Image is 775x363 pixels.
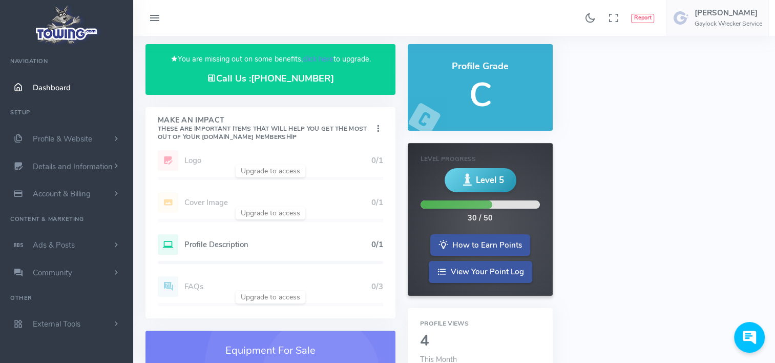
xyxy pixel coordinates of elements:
a: [PHONE_NUMBER] [251,72,334,85]
span: Ads & Posts [33,240,75,250]
h4: Make An Impact [158,116,373,141]
img: user-image [673,10,689,26]
h4: Call Us : [158,73,383,84]
span: Profile & Website [33,134,92,144]
h5: Profile Description [184,240,371,249]
span: Dashboard [33,83,71,93]
span: Community [33,268,72,278]
a: View Your Point Log [429,261,532,283]
h5: 0/1 [371,240,383,249]
span: Account & Billing [33,189,91,199]
img: logo [32,3,101,47]
span: Level 5 [476,174,504,187]
span: External Tools [33,319,80,329]
a: click here [303,54,333,64]
h6: Gaylock Wrecker Service [695,21,762,27]
p: You are missing out on some benefits, to upgrade. [158,53,383,65]
h3: Equipment For Sale [158,343,383,358]
h6: Level Progress [421,156,540,163]
iframe: Conversations [729,322,775,363]
h2: 4 [420,333,540,350]
a: How to Earn Points [430,234,530,256]
h6: Profile Views [420,320,540,327]
h4: Profile Grade [420,62,540,72]
h5: C [420,77,540,113]
h5: [PERSON_NAME] [695,9,762,17]
span: Details and Information [33,162,113,172]
small: These are important items that will help you get the most out of your [DOMAIN_NAME] Membership [158,125,367,141]
button: Report [631,14,654,23]
div: 30 / 50 [468,213,493,224]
